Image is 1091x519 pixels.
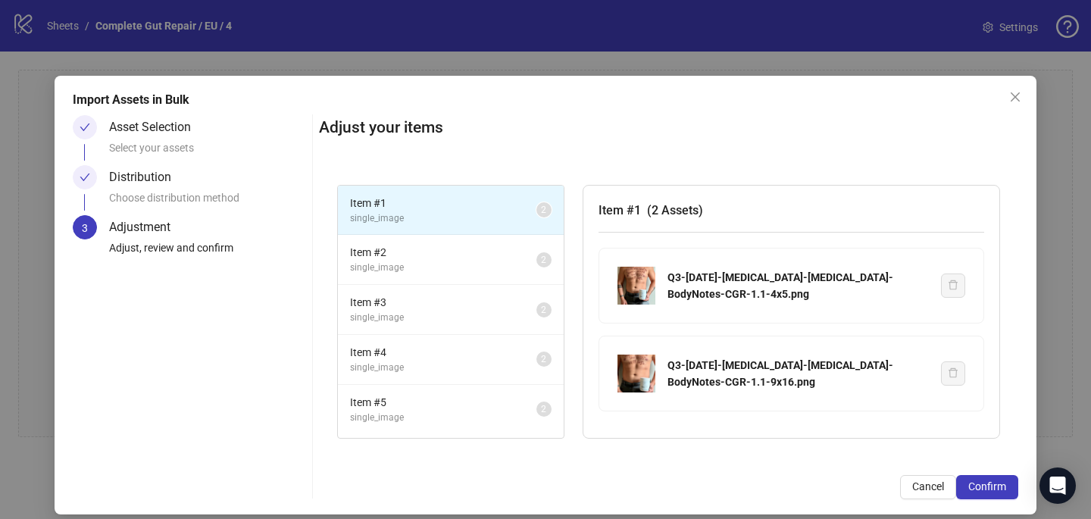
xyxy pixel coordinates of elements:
[617,267,655,305] img: Q3-08-AUG-2025-Beer-Belly-Bloating-BodyNotes-CGR-1.1-4x5.png
[667,357,929,390] div: Q3-[DATE]-[MEDICAL_DATA]-[MEDICAL_DATA]-BodyNotes-CGR-1.1-9x16.png
[536,252,552,267] sup: 2
[350,211,536,226] span: single_image
[350,294,536,311] span: Item # 3
[536,202,552,217] sup: 2
[599,201,984,220] h3: Item # 1
[1039,467,1076,504] div: Open Intercom Messenger
[109,139,306,165] div: Select your assets
[80,172,90,183] span: check
[109,215,183,239] div: Adjustment
[319,115,1018,140] h2: Adjust your items
[900,475,956,499] button: Cancel
[536,302,552,317] sup: 2
[912,480,944,492] span: Cancel
[82,222,88,234] span: 3
[956,475,1018,499] button: Confirm
[109,239,306,265] div: Adjust, review and confirm
[541,305,546,315] span: 2
[536,402,552,417] sup: 2
[109,165,183,189] div: Distribution
[80,122,90,133] span: check
[350,411,536,425] span: single_image
[667,269,929,302] div: Q3-[DATE]-[MEDICAL_DATA]-[MEDICAL_DATA]-BodyNotes-CGR-1.1-4x5.png
[1003,85,1027,109] button: Close
[617,355,655,392] img: Q3-08-AUG-2025-Beer-Belly-Bloating-BodyNotes-CGR-1.1-9x16.png
[536,352,552,367] sup: 2
[350,195,536,211] span: Item # 1
[941,274,965,298] button: Delete
[73,91,1018,109] div: Import Assets in Bulk
[350,261,536,275] span: single_image
[1009,91,1021,103] span: close
[350,244,536,261] span: Item # 2
[647,203,703,217] span: ( 2 Assets )
[109,189,306,215] div: Choose distribution method
[541,205,546,215] span: 2
[541,255,546,265] span: 2
[541,404,546,414] span: 2
[350,311,536,325] span: single_image
[109,115,203,139] div: Asset Selection
[350,344,536,361] span: Item # 4
[941,361,965,386] button: Delete
[541,354,546,364] span: 2
[350,361,536,375] span: single_image
[968,480,1006,492] span: Confirm
[350,394,536,411] span: Item # 5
